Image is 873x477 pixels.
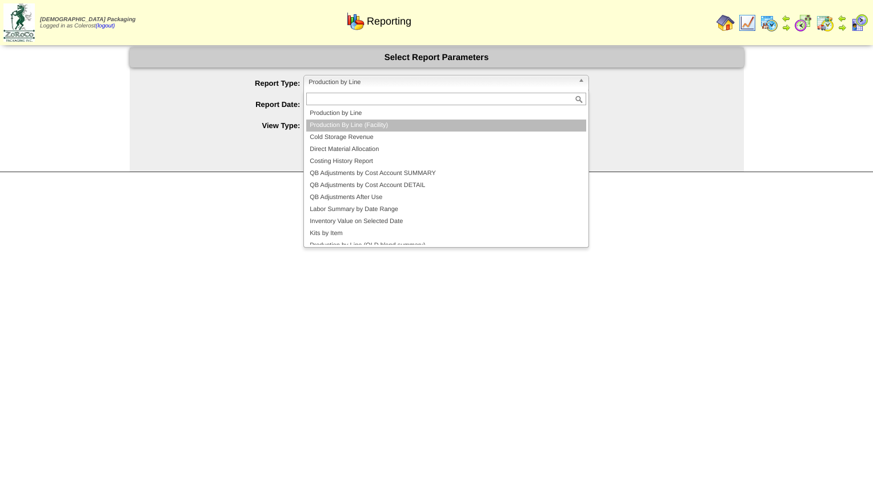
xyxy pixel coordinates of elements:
[306,168,586,180] li: QB Adjustments by Cost Account SUMMARY
[367,15,411,27] span: Reporting
[306,216,586,228] li: Inventory Value on Selected Date
[782,23,791,32] img: arrowright.gif
[309,75,574,89] span: Production by Line
[838,23,847,32] img: arrowright.gif
[760,14,778,32] img: calendarprod.gif
[153,79,304,88] label: Report Type:
[782,14,791,23] img: arrowleft.gif
[306,144,586,156] li: Direct Material Allocation
[306,180,586,192] li: QB Adjustments by Cost Account DETAIL
[838,14,847,23] img: arrowleft.gif
[306,204,586,216] li: Labor Summary by Date Range
[716,14,735,32] img: home.gif
[153,121,304,130] label: View Type:
[306,156,586,168] li: Costing History Report
[794,14,812,32] img: calendarblend.gif
[306,240,586,252] li: Production by Line (OLD blend summary)
[153,100,304,109] label: Report Date:
[3,3,35,42] img: zoroco-logo-small.webp
[40,17,135,29] span: Logged in as Colerost
[95,23,115,29] a: (logout)
[306,108,586,120] li: Production by Line
[816,14,834,32] img: calendarinout.gif
[130,47,744,67] div: Select Report Parameters
[306,192,586,204] li: QB Adjustments After Use
[306,228,586,240] li: Kits by Item
[306,132,586,144] li: Cold Storage Revenue
[306,120,586,132] li: Production By Line (Facility)
[346,12,365,30] img: graph.gif
[850,14,868,32] img: calendarcustomer.gif
[738,14,756,32] img: line_graph.gif
[40,17,135,23] span: [DEMOGRAPHIC_DATA] Packaging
